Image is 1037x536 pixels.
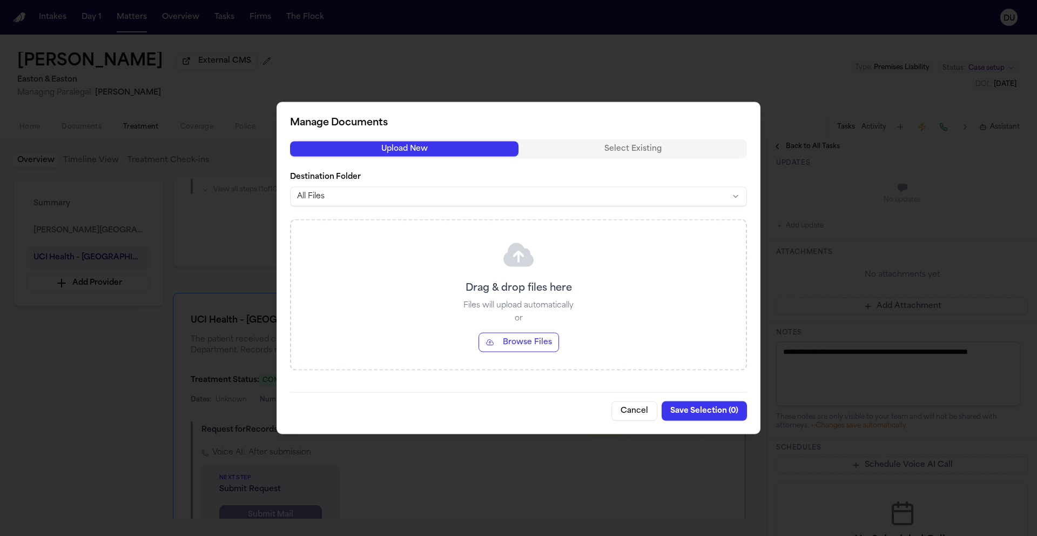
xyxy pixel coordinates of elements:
[466,281,572,296] p: Drag & drop files here
[479,333,559,352] button: Browse Files
[290,142,518,157] button: Upload New
[290,172,747,183] label: Destination Folder
[290,116,747,131] h2: Manage Documents
[518,142,747,157] button: Select Existing
[662,401,747,421] button: Save Selection (0)
[463,300,574,311] p: Files will upload automatically
[515,313,523,324] p: or
[611,401,657,421] button: Cancel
